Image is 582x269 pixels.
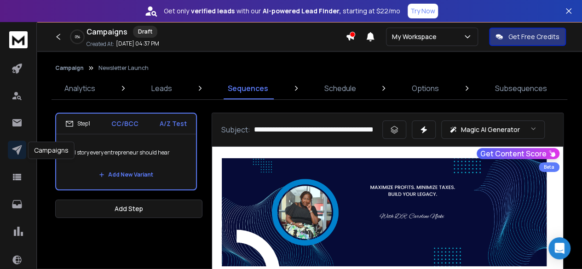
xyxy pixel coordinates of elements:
[86,26,127,37] h1: Campaigns
[191,6,235,16] strong: verified leads
[151,83,172,94] p: Leads
[490,77,553,99] a: Subsequences
[495,83,547,94] p: Subsequences
[441,120,545,139] button: Magic AI Generator
[86,40,114,48] p: Created At:
[116,40,159,47] p: [DATE] 04:37 PM
[133,26,157,38] div: Draft
[75,34,80,40] p: 0 %
[62,140,190,166] p: A real story every entrepreneur should hear
[146,77,178,99] a: Leads
[548,237,570,259] div: Open Intercom Messenger
[408,4,438,18] button: Try Now
[222,77,274,99] a: Sequences
[92,166,161,184] button: Add New Variant
[324,83,356,94] p: Schedule
[228,83,268,94] p: Sequences
[489,28,566,46] button: Get Free Credits
[392,32,440,41] p: My Workspace
[65,120,90,128] div: Step 1
[319,77,362,99] a: Schedule
[111,119,138,128] p: CC/BCC
[406,77,444,99] a: Options
[9,31,28,48] img: logo
[55,200,202,218] button: Add Step
[508,32,559,41] p: Get Free Credits
[55,113,197,190] li: Step1CC/BCCA/Z TestA real story every entrepreneur should hearAdd New Variant
[410,6,435,16] p: Try Now
[263,6,341,16] strong: AI-powered Lead Finder,
[160,119,187,128] p: A/Z Test
[412,83,439,94] p: Options
[539,162,559,172] div: Beta
[28,142,75,159] div: Campaigns
[98,64,149,72] p: Newsletter Launch
[164,6,400,16] p: Get only with our starting at $22/mo
[55,64,84,72] button: Campaign
[64,83,95,94] p: Analytics
[59,77,101,99] a: Analytics
[477,148,559,159] button: Get Content Score
[221,124,250,135] p: Subject:
[461,125,520,134] p: Magic AI Generator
